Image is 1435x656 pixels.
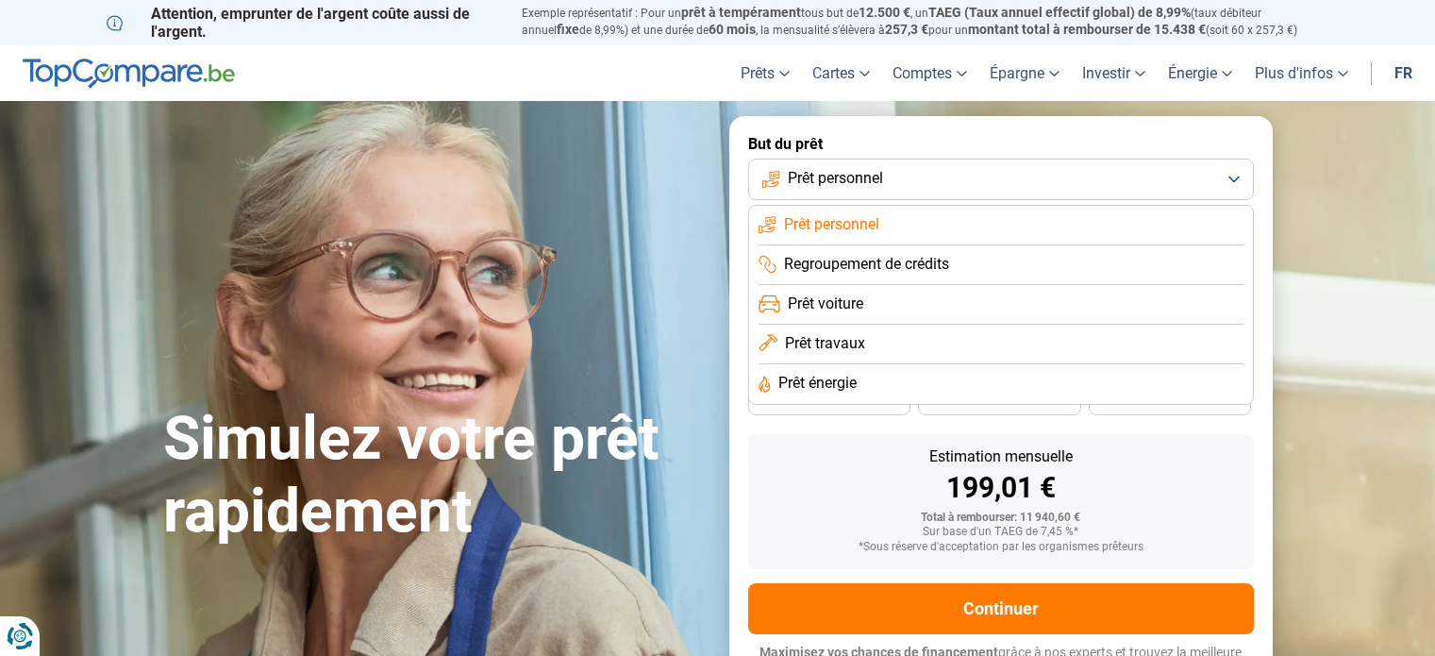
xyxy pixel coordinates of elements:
[801,45,881,101] a: Cartes
[763,474,1239,502] div: 199,01 €
[788,294,863,314] span: Prêt voiture
[784,254,949,275] span: Regroupement de crédits
[763,449,1239,464] div: Estimation mensuelle
[163,403,707,548] h1: Simulez votre prêt rapidement
[763,526,1239,539] div: Sur base d'un TAEG de 7,45 %*
[784,214,879,235] span: Prêt personnel
[881,45,978,101] a: Comptes
[968,22,1206,37] span: montant total à rembourser de 15.438 €
[23,59,235,89] img: TopCompare
[1157,45,1243,101] a: Énergie
[763,512,1239,525] div: Total à rembourser: 11 940,60 €
[1071,45,1157,101] a: Investir
[748,135,1254,153] label: But du prêt
[778,373,857,394] span: Prêt énergie
[107,5,499,41] p: Attention, emprunter de l'argent coûte aussi de l'argent.
[748,583,1254,634] button: Continuer
[809,395,850,407] span: 36 mois
[729,45,801,101] a: Prêts
[859,5,910,20] span: 12.500 €
[557,22,579,37] span: fixe
[978,45,1071,101] a: Épargne
[978,395,1020,407] span: 30 mois
[681,5,801,20] span: prêt à tempérament
[885,22,928,37] span: 257,3 €
[522,5,1329,39] p: Exemple représentatif : Pour un tous but de , un (taux débiteur annuel de 8,99%) et une durée de ...
[785,333,865,354] span: Prêt travaux
[1243,45,1360,101] a: Plus d'infos
[748,159,1254,200] button: Prêt personnel
[928,5,1191,20] span: TAEG (Taux annuel effectif global) de 8,99%
[1383,45,1424,101] a: fr
[1149,395,1191,407] span: 24 mois
[788,168,883,189] span: Prêt personnel
[709,22,756,37] span: 60 mois
[763,541,1239,554] div: *Sous réserve d'acceptation par les organismes prêteurs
